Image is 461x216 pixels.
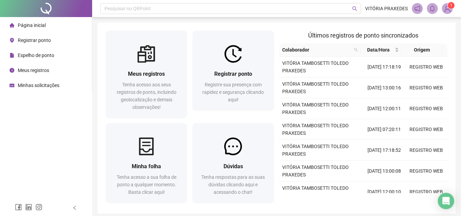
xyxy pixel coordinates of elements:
[117,174,176,195] span: Tenha acesso a sua folha de ponto a qualquer momento. Basta clicar aqui!
[128,71,165,77] span: Meus registros
[10,38,14,43] span: environment
[438,193,454,209] div: Open Intercom Messenger
[429,5,435,12] span: bell
[282,46,351,54] span: Colaborador
[405,57,447,77] td: REGISTRO WEB
[10,53,14,58] span: file
[282,164,349,177] span: VITÓRIA TAMBOSETTI TOLEDO PRAXEDES
[363,161,405,182] td: [DATE] 13:00:08
[18,23,46,28] span: Página inicial
[363,182,405,202] td: [DATE] 12:00:10
[106,31,187,118] a: Meus registrosTenha acesso aos seus registros de ponto, incluindo geolocalização e demais observa...
[365,5,408,12] span: VITÓRIA PRAXEDES
[282,102,349,115] span: VITÓRIA TAMBOSETTI TOLEDO PRAXEDES
[10,83,14,88] span: schedule
[25,204,32,211] span: linkedin
[354,48,358,52] span: search
[352,45,359,55] span: search
[106,123,187,203] a: Minha folhaTenha acesso a sua folha de ponto a qualquer momento. Basta clicar aqui!
[18,53,54,58] span: Espelho de ponto
[361,43,401,57] th: Data/Hora
[448,2,455,9] sup: Atualize o seu contato no menu Meus Dados
[202,82,264,102] span: Registre sua presença com rapidez e segurança clicando aqui!
[224,163,243,170] span: Dúvidas
[132,163,161,170] span: Minha folha
[192,123,274,203] a: DúvidasTenha respostas para as suas dúvidas clicando aqui e acessando o chat!
[18,83,59,88] span: Minhas solicitações
[405,119,447,140] td: REGISTRO WEB
[308,32,418,39] span: Últimos registros de ponto sincronizados
[450,3,452,8] span: 1
[363,98,405,119] td: [DATE] 12:00:11
[10,68,14,73] span: clock-circle
[117,82,176,110] span: Tenha acesso aos seus registros de ponto, incluindo geolocalização e demais observações!
[15,204,22,211] span: facebook
[405,77,447,98] td: REGISTRO WEB
[405,98,447,119] td: REGISTRO WEB
[282,81,349,94] span: VITÓRIA TAMBOSETTI TOLEDO PRAXEDES
[363,140,405,161] td: [DATE] 17:18:52
[414,5,420,12] span: notification
[201,174,265,195] span: Tenha respostas para as suas dúvidas clicando aqui e acessando o chat!
[363,57,405,77] td: [DATE] 17:18:19
[214,71,252,77] span: Registrar ponto
[352,6,357,11] span: search
[192,31,274,110] a: Registrar pontoRegistre sua presença com rapidez e segurança clicando aqui!
[363,46,393,54] span: Data/Hora
[282,185,349,198] span: VITÓRIA TAMBOSETTI TOLEDO PRAXEDES
[405,161,447,182] td: REGISTRO WEB
[10,23,14,28] span: home
[35,204,42,211] span: instagram
[405,140,447,161] td: REGISTRO WEB
[282,60,349,73] span: VITÓRIA TAMBOSETTI TOLEDO PRAXEDES
[363,119,405,140] td: [DATE] 07:20:11
[405,182,447,202] td: REGISTRO WEB
[282,123,349,136] span: VITÓRIA TAMBOSETTI TOLEDO PRAXEDES
[72,205,77,210] span: left
[18,68,49,73] span: Meus registros
[402,43,442,57] th: Origem
[282,144,349,157] span: VITÓRIA TAMBOSETTI TOLEDO PRAXEDES
[442,3,452,14] img: 91536
[18,38,51,43] span: Registrar ponto
[363,77,405,98] td: [DATE] 13:00:16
